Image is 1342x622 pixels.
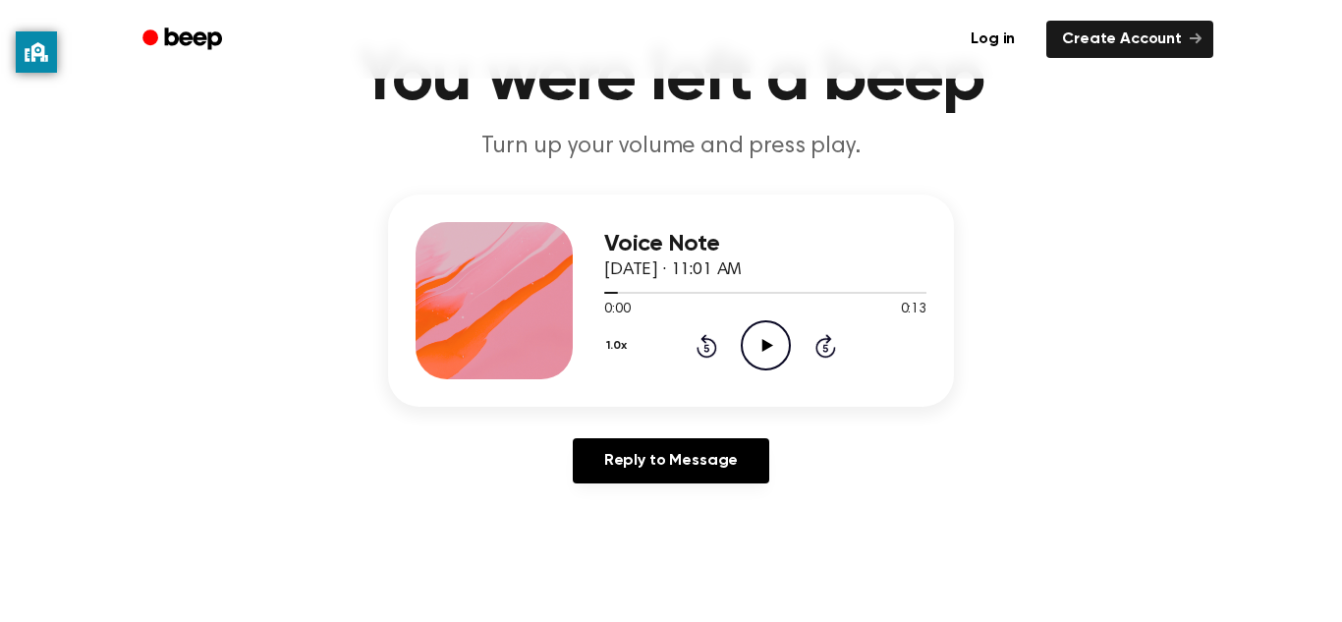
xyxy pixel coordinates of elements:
[951,17,1034,62] a: Log in
[1046,21,1213,58] a: Create Account
[604,300,630,320] span: 0:00
[294,131,1048,163] p: Turn up your volume and press play.
[604,261,742,279] span: [DATE] · 11:01 AM
[604,231,926,257] h3: Voice Note
[901,300,926,320] span: 0:13
[604,329,634,363] button: 1.0x
[16,31,57,73] button: privacy banner
[168,44,1174,115] h1: You were left a beep
[129,21,240,59] a: Beep
[573,438,769,483] a: Reply to Message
